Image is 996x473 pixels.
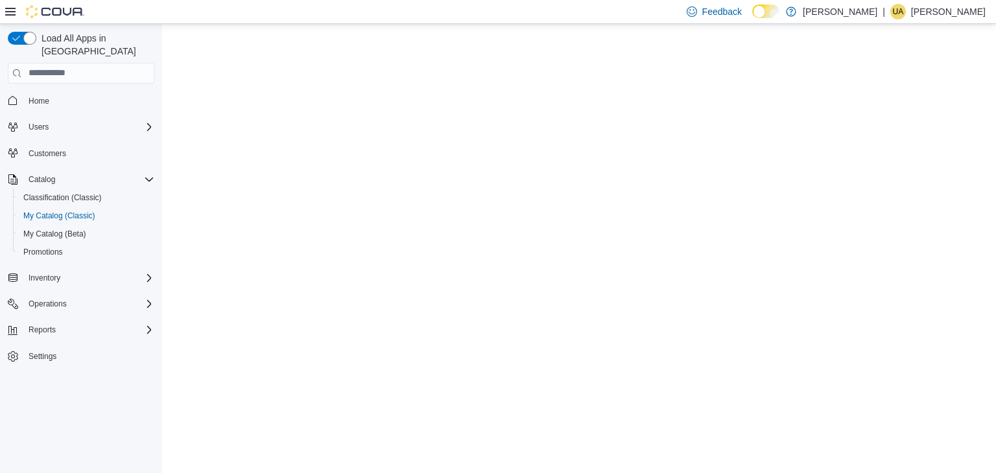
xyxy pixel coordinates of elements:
span: Users [23,119,154,135]
button: Reports [3,321,160,339]
nav: Complex example [8,86,154,400]
span: Classification (Classic) [18,190,154,205]
button: Catalog [23,172,60,187]
span: Dark Mode [752,18,753,19]
button: Catalog [3,170,160,189]
span: Home [23,93,154,109]
button: Operations [23,296,72,312]
span: Promotions [18,244,154,260]
a: Customers [23,146,71,161]
p: | [883,4,885,19]
span: My Catalog (Beta) [18,226,154,242]
button: Operations [3,295,160,313]
span: My Catalog (Classic) [23,211,95,221]
a: My Catalog (Classic) [18,208,101,224]
button: Home [3,91,160,110]
p: [PERSON_NAME] [911,4,986,19]
button: Reports [23,322,61,338]
button: Promotions [13,243,160,261]
input: Dark Mode [752,5,779,18]
span: Catalog [29,174,55,185]
span: Inventory [23,270,154,286]
span: My Catalog (Beta) [23,229,86,239]
span: Inventory [29,273,60,283]
span: Classification (Classic) [23,192,102,203]
button: Users [23,119,54,135]
span: Catalog [23,172,154,187]
span: Operations [23,296,154,312]
span: Settings [23,348,154,364]
p: [PERSON_NAME] [803,4,877,19]
a: Promotions [18,244,68,260]
span: Reports [29,325,56,335]
a: My Catalog (Beta) [18,226,91,242]
button: Settings [3,347,160,365]
button: Inventory [23,270,65,286]
a: Home [23,93,54,109]
span: Load All Apps in [GEOGRAPHIC_DATA] [36,32,154,58]
span: Users [29,122,49,132]
span: Operations [29,299,67,309]
button: Classification (Classic) [13,189,160,207]
button: My Catalog (Beta) [13,225,160,243]
span: My Catalog (Classic) [18,208,154,224]
span: Feedback [702,5,742,18]
button: Users [3,118,160,136]
button: Customers [3,144,160,163]
span: Customers [23,145,154,161]
span: Reports [23,322,154,338]
div: Usama Alhassani [890,4,906,19]
span: Settings [29,351,56,362]
a: Settings [23,349,62,364]
span: Customers [29,148,66,159]
button: Inventory [3,269,160,287]
img: Cova [26,5,84,18]
button: My Catalog (Classic) [13,207,160,225]
span: UA [893,4,904,19]
a: Classification (Classic) [18,190,107,205]
span: Promotions [23,247,63,257]
span: Home [29,96,49,106]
